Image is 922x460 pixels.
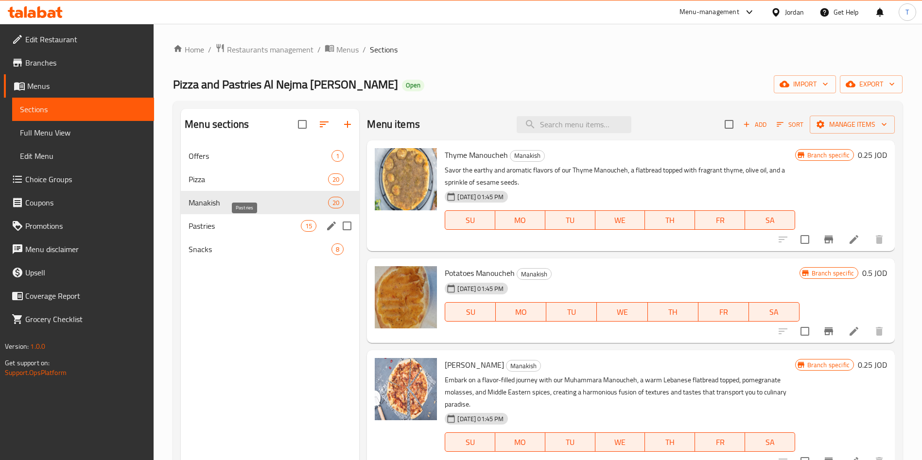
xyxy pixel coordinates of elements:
[375,148,437,210] img: Thyme Manoucheh
[652,305,695,319] span: TH
[325,43,359,56] a: Menus
[5,357,50,369] span: Get support on:
[545,432,595,452] button: TU
[500,305,542,319] span: MO
[189,243,331,255] span: Snacks
[858,148,887,162] h6: 0.25 JOD
[4,28,154,51] a: Edit Restaurant
[4,191,154,214] a: Coupons
[25,313,146,325] span: Grocery Checklist
[189,220,301,232] span: Pastries
[5,366,67,379] a: Support.OpsPlatform
[848,234,860,245] a: Edit menu item
[868,320,891,343] button: delete
[331,150,344,162] div: items
[25,197,146,208] span: Coupons
[30,340,45,353] span: 1.0.0
[453,284,507,293] span: [DATE] 01:45 PM
[739,117,770,132] button: Add
[402,80,424,91] div: Open
[25,173,146,185] span: Choice Groups
[445,374,795,410] p: Embark on a flavor-filled journey with our Muhammara Manoucheh, a warm Lebanese flatbread topped,...
[329,198,343,207] span: 20
[808,269,858,278] span: Branch specific
[4,307,154,331] a: Grocery Checklist
[645,210,695,230] button: TH
[181,168,359,191] div: Pizza20
[173,43,903,56] nav: breadcrumb
[4,284,154,307] a: Coverage Report
[679,6,739,18] div: Menu-management
[770,117,810,132] span: Sort items
[499,435,541,449] span: MO
[181,214,359,238] div: Pastries15edit
[777,119,803,130] span: Sort
[601,305,644,319] span: WE
[317,44,321,55] li: /
[375,266,437,328] img: Potatoes Manoucheh
[20,127,146,138] span: Full Menu View
[695,210,745,230] button: FR
[795,321,815,341] span: Select to update
[25,290,146,302] span: Coverage Report
[742,119,768,130] span: Add
[858,358,887,372] h6: 0.25 JOD
[12,144,154,168] a: Edit Menu
[848,78,895,90] span: export
[449,435,491,449] span: SU
[173,44,204,55] a: Home
[331,243,344,255] div: items
[774,117,806,132] button: Sort
[510,150,545,162] div: Manakish
[181,140,359,265] nav: Menu sections
[336,113,359,136] button: Add section
[20,150,146,162] span: Edit Menu
[189,197,328,208] span: Manakish
[449,213,491,227] span: SU
[745,210,795,230] button: SA
[25,34,146,45] span: Edit Restaurant
[208,44,211,55] li: /
[818,119,887,131] span: Manage items
[4,74,154,98] a: Menus
[517,116,631,133] input: search
[782,78,828,90] span: import
[4,168,154,191] a: Choice Groups
[4,261,154,284] a: Upsell
[292,114,313,135] span: Select all sections
[301,221,316,231] span: 15
[25,267,146,278] span: Upsell
[445,266,515,280] span: Potatoes Manoucheh
[12,98,154,121] a: Sections
[753,305,796,319] span: SA
[445,148,508,162] span: Thyme Manoucheh
[719,114,739,135] span: Select section
[370,44,398,55] span: Sections
[185,117,249,132] h2: Menu sections
[699,435,741,449] span: FR
[905,7,909,17] span: T
[695,432,745,452] button: FR
[324,219,339,233] button: edit
[301,220,316,232] div: items
[4,238,154,261] a: Menu disclaimer
[649,213,691,227] span: TH
[785,7,804,17] div: Jordan
[25,57,146,68] span: Branches
[546,302,597,322] button: TU
[375,358,437,420] img: Muhammara Manoucheh
[4,51,154,74] a: Branches
[848,325,860,337] a: Edit menu item
[749,213,791,227] span: SA
[549,213,591,227] span: TU
[445,210,495,230] button: SU
[699,213,741,227] span: FR
[545,210,595,230] button: TU
[402,81,424,89] span: Open
[645,432,695,452] button: TH
[181,144,359,168] div: Offers1
[868,228,891,251] button: delete
[449,305,492,319] span: SU
[25,220,146,232] span: Promotions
